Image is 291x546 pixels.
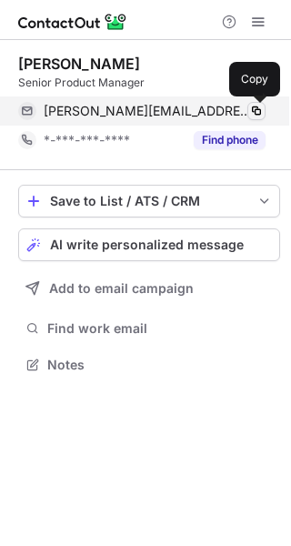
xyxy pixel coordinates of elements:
button: Find work email [18,316,280,341]
button: Add to email campaign [18,272,280,305]
span: Find work email [47,320,273,337]
span: Add to email campaign [49,281,194,296]
span: AI write personalized message [50,238,244,252]
img: ContactOut v5.3.10 [18,11,127,33]
div: [PERSON_NAME] [18,55,140,73]
button: save-profile-one-click [18,185,280,217]
button: AI write personalized message [18,228,280,261]
span: [PERSON_NAME][EMAIL_ADDRESS][DOMAIN_NAME] [44,103,252,119]
button: Notes [18,352,280,378]
span: Notes [47,357,273,373]
div: Save to List / ATS / CRM [50,194,248,208]
div: Senior Product Manager [18,75,280,91]
button: Reveal Button [194,131,266,149]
